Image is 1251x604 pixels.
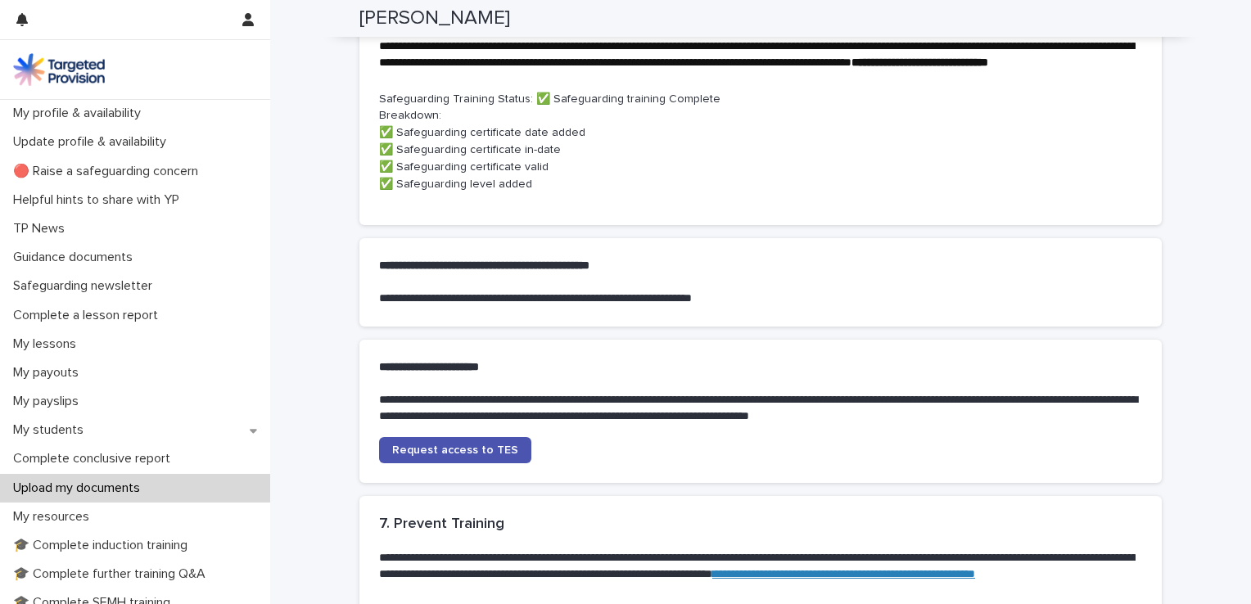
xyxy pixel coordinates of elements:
p: Safeguarding newsletter [7,278,165,294]
h2: [PERSON_NAME] [359,7,510,30]
h2: 7. Prevent Training [379,516,504,534]
p: TP News [7,221,78,237]
span: Request access to TES [392,444,518,456]
p: 🎓 Complete induction training [7,538,201,553]
p: Helpful hints to share with YP [7,192,192,208]
p: My payslips [7,394,92,409]
p: My students [7,422,97,438]
p: 🔴 Raise a safeguarding concern [7,164,211,179]
a: Request access to TES [379,437,531,463]
p: Complete conclusive report [7,451,183,467]
p: My payouts [7,365,92,381]
img: M5nRWzHhSzIhMunXDL62 [13,53,105,86]
p: Complete a lesson report [7,308,171,323]
p: Upload my documents [7,480,153,496]
p: My resources [7,509,102,525]
p: My profile & availability [7,106,154,121]
p: Guidance documents [7,250,146,265]
p: 🎓 Complete further training Q&A [7,566,219,582]
p: Safeguarding Training Status: ✅ Safeguarding training Complete Breakdown: ✅ Safeguarding certific... [379,91,1142,193]
p: Update profile & availability [7,134,179,150]
p: My lessons [7,336,89,352]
